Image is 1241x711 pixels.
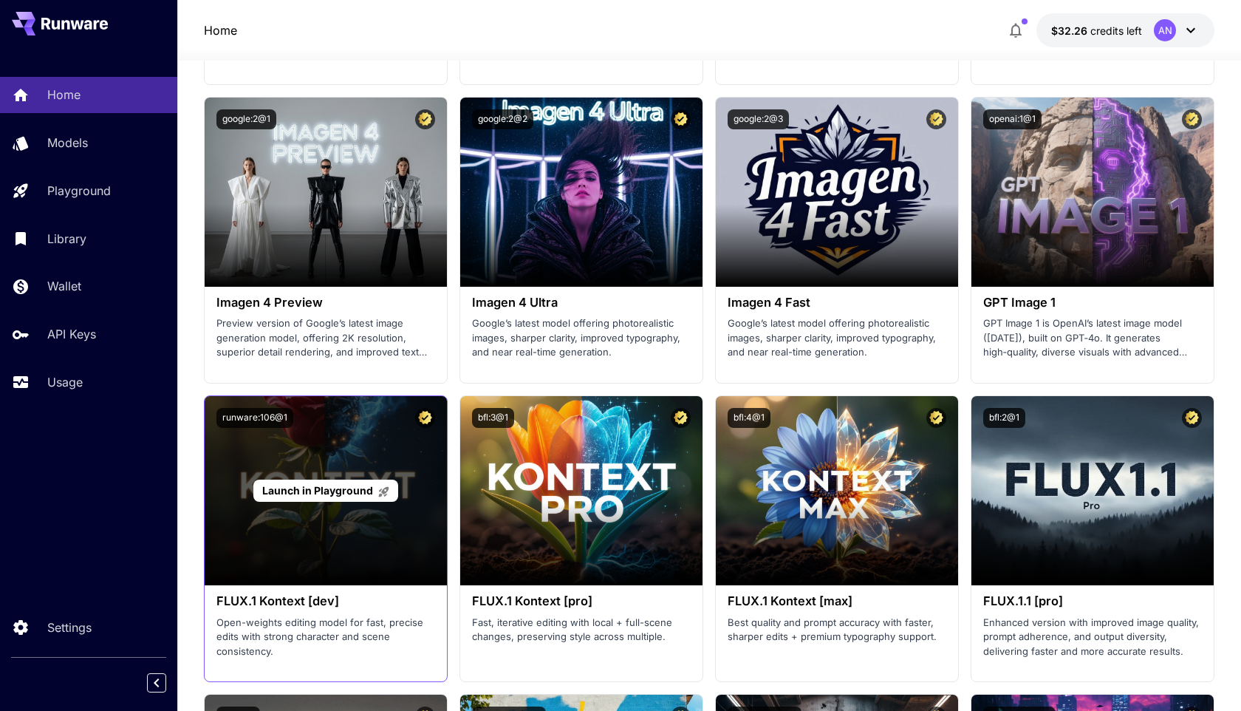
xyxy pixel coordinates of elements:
[253,480,397,503] a: Launch in Playground
[216,296,435,310] h3: Imagen 4 Preview
[1182,408,1202,428] button: Certified Model – Vetted for best performance and includes a commercial license.
[204,21,237,39] a: Home
[216,408,293,428] button: runware:106@1
[983,408,1025,428] button: bfl:2@1
[158,670,177,696] div: Collapse sidebar
[728,594,946,608] h3: FLUX.1 Kontext [max]
[1051,24,1090,37] span: $32.26
[262,484,373,497] span: Launch in Playground
[728,109,789,129] button: google:2@3
[47,373,83,391] p: Usage
[205,98,447,287] img: alt
[472,408,514,428] button: bfl:3@1
[47,230,86,248] p: Library
[472,316,691,360] p: Google’s latest model offering photorealistic images, sharper clarity, improved typography, and n...
[47,325,96,343] p: API Keys
[983,316,1202,360] p: GPT Image 1 is OpenAI’s latest image model ([DATE]), built on GPT‑4o. It generates high‑quality, ...
[216,616,435,659] p: Open-weights editing model for fast, precise edits with strong character and scene consistency.
[47,86,81,103] p: Home
[472,296,691,310] h3: Imagen 4 Ultra
[47,619,92,636] p: Settings
[216,594,435,608] h3: FLUX.1 Kontext [dev]
[1036,13,1214,47] button: $32.26373AN
[971,98,1214,287] img: alt
[728,316,946,360] p: Google’s latest model offering photorealistic images, sharper clarity, improved typography, and n...
[671,109,691,129] button: Certified Model – Vetted for best performance and includes a commercial license.
[1154,19,1176,41] div: AN
[983,109,1042,129] button: openai:1@1
[728,616,946,644] p: Best quality and prompt accuracy with faster, sharper edits + premium typography support.
[983,296,1202,310] h3: GPT Image 1
[983,616,1202,659] p: Enhanced version with improved image quality, prompt adherence, and output diversity, delivering ...
[216,109,276,129] button: google:2@1
[1051,23,1142,38] div: $32.26373
[728,408,770,428] button: bfl:4@1
[472,616,691,644] p: Fast, iterative editing with local + full-scene changes, preserving style across multiple.
[971,396,1214,585] img: alt
[47,277,81,295] p: Wallet
[716,98,958,287] img: alt
[460,396,702,585] img: alt
[1090,24,1142,37] span: credits left
[415,408,435,428] button: Certified Model – Vetted for best performance and includes a commercial license.
[415,109,435,129] button: Certified Model – Vetted for best performance and includes a commercial license.
[728,296,946,310] h3: Imagen 4 Fast
[47,134,88,152] p: Models
[716,396,958,585] img: alt
[460,98,702,287] img: alt
[472,109,533,129] button: google:2@2
[926,408,946,428] button: Certified Model – Vetted for best performance and includes a commercial license.
[1182,109,1202,129] button: Certified Model – Vetted for best performance and includes a commercial license.
[47,182,111,200] p: Playground
[147,673,166,693] button: Collapse sidebar
[472,594,691,608] h3: FLUX.1 Kontext [pro]
[671,408,691,428] button: Certified Model – Vetted for best performance and includes a commercial license.
[216,316,435,360] p: Preview version of Google’s latest image generation model, offering 2K resolution, superior detai...
[983,594,1202,608] h3: FLUX.1.1 [pro]
[926,109,946,129] button: Certified Model – Vetted for best performance and includes a commercial license.
[204,21,237,39] nav: breadcrumb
